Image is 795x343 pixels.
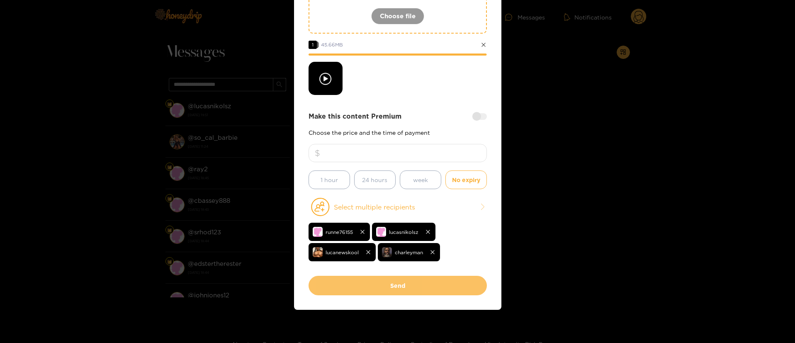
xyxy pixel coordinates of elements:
span: 45.66 MB [321,42,343,47]
button: 1 hour [309,170,350,189]
span: charleyman [395,248,423,257]
p: Choose the price and the time of payment [309,129,487,136]
span: 1 [309,41,317,49]
span: lucasnikolsz [389,227,418,237]
button: week [400,170,441,189]
strong: Make this content Premium [309,112,401,121]
button: Send [309,276,487,295]
img: mu4gq-img_0083.jpeg [313,247,323,257]
button: Select multiple recipients [309,197,487,217]
button: Choose file [371,8,424,24]
span: runne76155 [326,227,353,237]
button: No expiry [445,170,487,189]
span: 1 hour [321,175,338,185]
span: No expiry [452,175,480,185]
img: no-avatar.png [376,227,386,237]
span: week [413,175,428,185]
button: 24 hours [354,170,396,189]
img: no-avatar.png [313,227,323,237]
span: 24 hours [362,175,387,185]
span: lucanewskool [326,248,359,257]
img: 6qqgc-img_6137.jpeg [382,247,392,257]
